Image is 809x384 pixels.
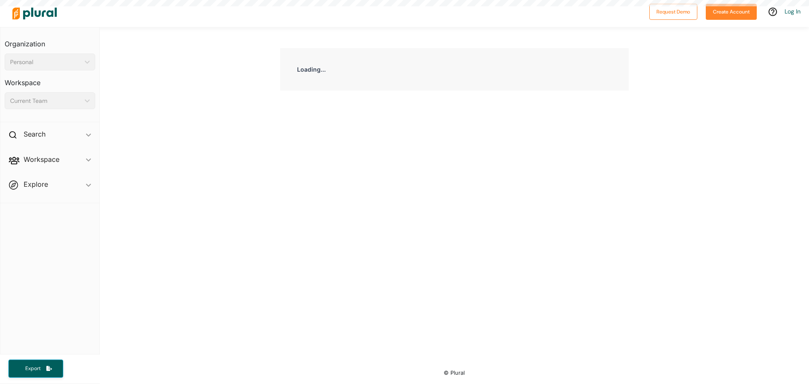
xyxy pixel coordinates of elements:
[5,70,95,89] h3: Workspace
[649,4,697,20] button: Request Demo
[444,370,465,376] small: © Plural
[19,365,46,372] span: Export
[24,129,46,139] h2: Search
[10,58,81,67] div: Personal
[706,7,757,16] a: Create Account
[785,8,801,15] a: Log In
[649,7,697,16] a: Request Demo
[8,360,63,378] button: Export
[5,32,95,50] h3: Organization
[10,97,81,105] div: Current Team
[280,48,629,91] div: Loading...
[706,4,757,20] button: Create Account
